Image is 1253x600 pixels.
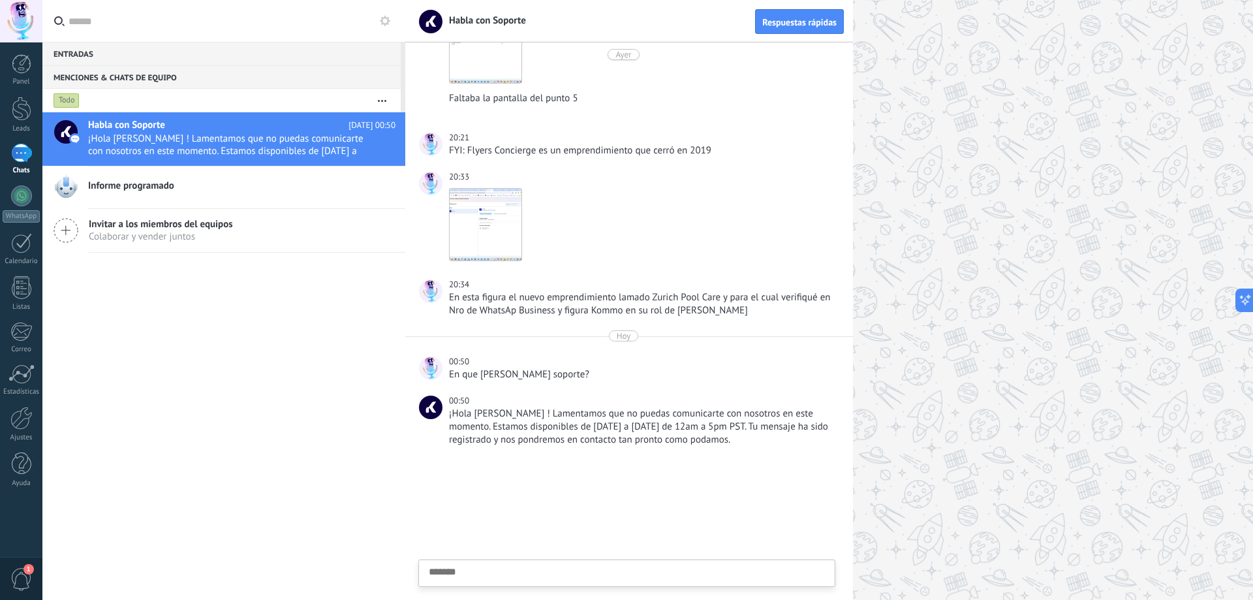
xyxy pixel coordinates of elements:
[3,434,40,442] div: Ajustes
[3,257,40,266] div: Calendario
[3,303,40,311] div: Listas
[3,388,40,396] div: Estadísticas
[449,394,471,407] div: 00:50
[89,230,233,243] span: Colaborar y vender juntos
[419,172,442,195] span: Guillermo Ochoa
[419,396,442,419] span: Habla con Soporte
[348,119,395,132] span: [DATE] 00:50
[449,170,471,183] div: 20:33
[42,166,405,208] a: Informe programado
[755,9,844,34] button: Respuestas rápidas
[3,166,40,175] div: Chats
[449,144,833,157] div: FYI: Flyers Concierge es un emprendimiento que cerró en 2019
[449,407,833,447] div: ¡Hola [PERSON_NAME] ! Lamentamos que no puedas comunicarte con nosotros en este momento. Estamos ...
[42,65,401,89] div: Menciones & Chats de equipo
[42,112,405,166] a: Habla con Soporte [DATE] 00:50 ¡Hola [PERSON_NAME] ! Lamentamos que no puedas comunicarte con nos...
[3,210,40,223] div: WhatsApp
[419,356,442,380] span: Guillermo Ochoa
[3,345,40,354] div: Correo
[89,218,233,230] span: Invitar a los miembros del equipos
[450,11,521,83] img: 4b791275-ca8f-4e8b-9327-23043716d8cd
[449,131,471,144] div: 20:21
[617,330,631,341] div: Hoy
[449,368,833,381] div: En que [PERSON_NAME] soporte?
[449,355,471,368] div: 00:50
[3,125,40,133] div: Leads
[88,180,174,193] span: Informe programado
[441,14,526,27] span: Habla con Soporte
[419,133,442,156] span: Guillermo Ochoa
[449,92,833,105] div: Faltaba la pantalla del punto 5
[42,42,401,65] div: Entradas
[3,479,40,488] div: Ayuda
[762,18,837,27] span: Respuestas rápidas
[450,189,521,261] img: 8b7478ce-c8bb-4ef1-a0ac-08bd847b7074
[54,93,80,108] div: Todo
[88,133,371,157] span: ¡Hola [PERSON_NAME] ! Lamentamos que no puedas comunicarte con nosotros en este momento. Estamos ...
[449,278,471,291] div: 20:34
[449,291,833,317] div: En esta figura el nuevo emprendimiento lamado Zurich Pool Care y para el cual verifiqué en Nro de...
[3,78,40,86] div: Panel
[88,119,165,132] span: Habla con Soporte
[615,49,631,60] div: Ayer
[23,564,34,575] span: 1
[419,279,442,303] span: Guillermo Ochoa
